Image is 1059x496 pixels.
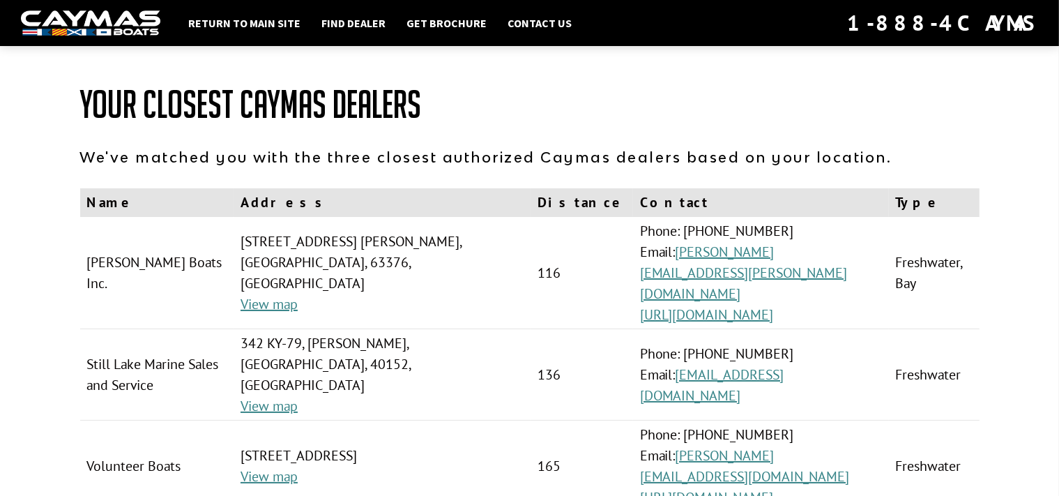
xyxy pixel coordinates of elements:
[640,446,850,486] a: [PERSON_NAME][EMAIL_ADDRESS][DOMAIN_NAME]
[314,14,393,32] a: Find Dealer
[889,188,980,217] th: Type
[889,329,980,421] td: Freshwater
[241,295,298,313] a: View map
[633,188,889,217] th: Contact
[633,217,889,329] td: Phone: [PHONE_NUMBER] Email:
[21,10,160,36] img: white-logo-c9c8dbefe5ff5ceceb0f0178aa75bf4bb51f6bca0971e226c86eb53dfe498488.png
[640,306,774,324] a: [URL][DOMAIN_NAME]
[181,14,307,32] a: Return to main site
[234,217,531,329] td: [STREET_ADDRESS] [PERSON_NAME], [GEOGRAPHIC_DATA], 63376, [GEOGRAPHIC_DATA]
[399,14,494,32] a: Get Brochure
[531,188,633,217] th: Distance
[640,243,848,303] a: [PERSON_NAME][EMAIL_ADDRESS][PERSON_NAME][DOMAIN_NAME]
[531,217,633,329] td: 116
[501,14,579,32] a: Contact Us
[531,329,633,421] td: 136
[80,188,234,217] th: Name
[847,8,1038,38] div: 1-888-4CAYMAS
[80,84,980,126] h1: Your Closest Caymas Dealers
[889,217,980,329] td: Freshwater, Bay
[234,188,531,217] th: Address
[241,467,298,486] a: View map
[80,217,234,329] td: [PERSON_NAME] Boats Inc.
[80,146,980,167] p: We've matched you with the three closest authorized Caymas dealers based on your location.
[640,366,784,405] a: [EMAIL_ADDRESS][DOMAIN_NAME]
[234,329,531,421] td: 342 KY-79, [PERSON_NAME], [GEOGRAPHIC_DATA], 40152, [GEOGRAPHIC_DATA]
[633,329,889,421] td: Phone: [PHONE_NUMBER] Email:
[241,397,298,415] a: View map
[80,329,234,421] td: Still Lake Marine Sales and Service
